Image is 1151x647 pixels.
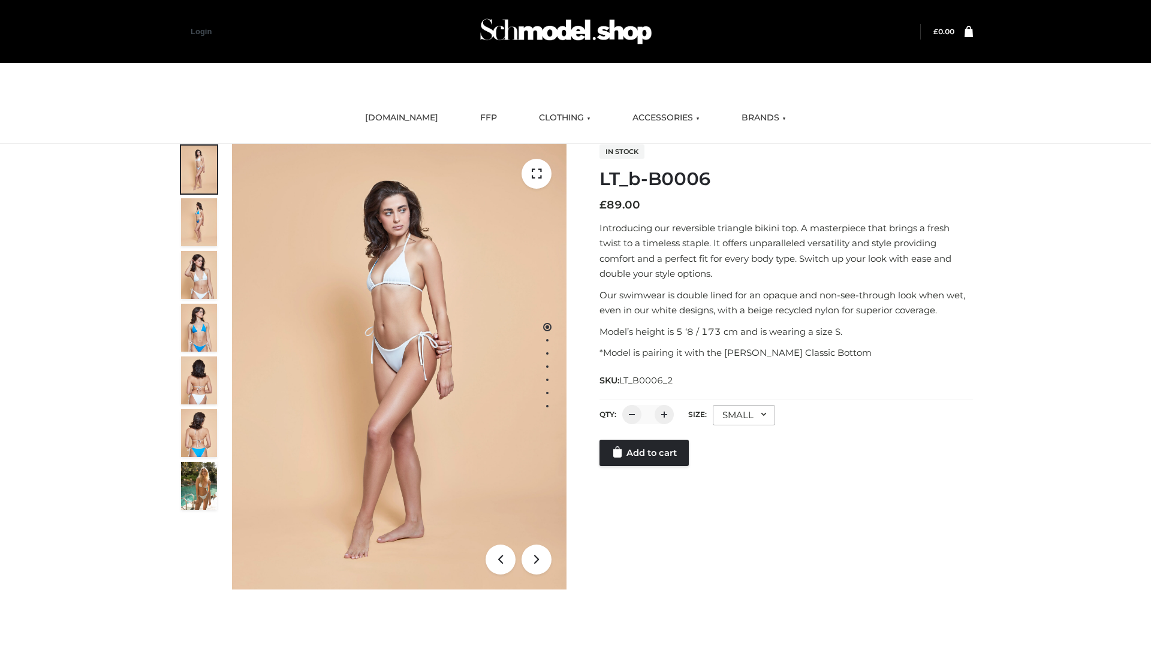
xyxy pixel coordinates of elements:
[599,198,607,211] span: £
[599,440,689,466] a: Add to cart
[181,356,217,404] img: ArielClassicBikiniTop_CloudNine_AzureSky_OW114ECO_7-scaled.jpg
[181,304,217,352] img: ArielClassicBikiniTop_CloudNine_AzureSky_OW114ECO_4-scaled.jpg
[733,105,795,131] a: BRANDS
[599,144,644,159] span: In stock
[181,409,217,457] img: ArielClassicBikiniTop_CloudNine_AzureSky_OW114ECO_8-scaled.jpg
[688,410,707,419] label: Size:
[619,375,673,386] span: LT_B0006_2
[476,8,656,55] img: Schmodel Admin 964
[181,462,217,510] img: Arieltop_CloudNine_AzureSky2.jpg
[599,373,674,388] span: SKU:
[933,27,938,36] span: £
[599,220,973,282] p: Introducing our reversible triangle bikini top. A masterpiece that brings a fresh twist to a time...
[191,27,212,36] a: Login
[356,105,447,131] a: [DOMAIN_NAME]
[599,410,616,419] label: QTY:
[599,168,973,190] h1: LT_b-B0006
[599,324,973,340] p: Model’s height is 5 ‘8 / 173 cm and is wearing a size S.
[599,288,973,318] p: Our swimwear is double lined for an opaque and non-see-through look when wet, even in our white d...
[232,144,567,589] img: LT_b-B0006
[599,345,973,361] p: *Model is pairing it with the [PERSON_NAME] Classic Bottom
[181,146,217,194] img: ArielClassicBikiniTop_CloudNine_AzureSky_OW114ECO_1-scaled.jpg
[471,105,506,131] a: FFP
[599,198,640,211] bdi: 89.00
[530,105,599,131] a: CLOTHING
[933,27,954,36] a: £0.00
[181,198,217,246] img: ArielClassicBikiniTop_CloudNine_AzureSky_OW114ECO_2-scaled.jpg
[623,105,709,131] a: ACCESSORIES
[933,27,954,36] bdi: 0.00
[181,251,217,299] img: ArielClassicBikiniTop_CloudNine_AzureSky_OW114ECO_3-scaled.jpg
[713,405,775,425] div: SMALL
